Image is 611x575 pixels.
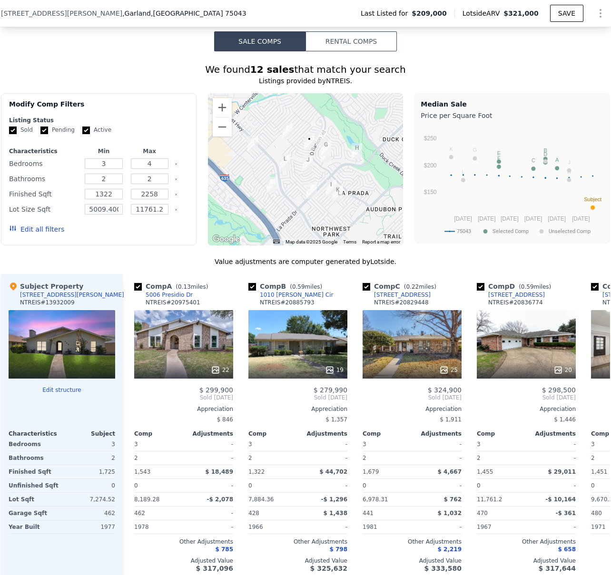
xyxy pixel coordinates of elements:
[412,9,447,18] span: $209,000
[315,130,326,146] div: 5006 Presidio Dr
[493,228,529,234] text: Selected Comp
[9,99,188,117] div: Modify Comp Filters
[83,147,125,155] div: Min
[248,394,347,401] span: Sold [DATE]
[248,520,296,534] div: 1966
[134,538,233,546] div: Other Adjustments
[558,546,576,553] span: $ 658
[248,441,252,448] span: 3
[400,283,440,290] span: ( miles)
[213,98,232,117] button: Zoom in
[300,438,347,451] div: -
[424,162,437,169] text: $200
[414,451,462,465] div: -
[248,496,274,503] span: 7,884.36
[438,510,462,517] span: $ 1,032
[528,520,576,534] div: -
[477,482,481,489] span: 0
[477,441,481,448] span: 3
[421,122,602,241] svg: A chart.
[210,233,242,245] img: Google
[134,282,212,291] div: Comp A
[374,291,431,299] div: [STREET_ADDRESS]
[363,441,366,448] span: 3
[286,239,337,244] span: Map data ©2025 Google
[186,520,233,534] div: -
[421,109,604,122] div: Price per Square Foot
[555,157,559,163] text: A
[454,215,472,222] text: [DATE]
[414,520,462,534] div: -
[1,76,610,86] div: Listings provided by NTREIS .
[303,155,313,171] div: 605 Sevilla Dr
[319,468,347,475] span: $ 44,702
[325,365,344,375] div: 19
[544,147,547,153] text: B
[584,196,602,202] text: Subject
[82,127,90,134] input: Active
[1,9,122,18] span: [STREET_ADDRESS][PERSON_NAME]
[572,215,590,222] text: [DATE]
[184,430,233,438] div: Adjustments
[363,430,412,438] div: Comp
[473,147,477,153] text: G
[412,430,462,438] div: Adjustments
[477,282,555,291] div: Comp D
[207,496,233,503] span: -$ 2,078
[363,282,440,291] div: Comp C
[260,291,334,299] div: 1010 [PERSON_NAME] Cir
[304,134,315,150] div: 506 Santa Cruz Dr
[477,496,502,503] span: 11,761.2
[266,177,277,193] div: 914 Greenbriar Dr
[567,169,571,175] text: H
[40,127,48,134] input: Pending
[134,496,159,503] span: 8,189.28
[248,405,347,413] div: Appreciation
[314,386,347,394] span: $ 279,990
[174,162,178,166] button: Clear
[9,438,60,451] div: Bedrooms
[9,520,60,534] div: Year Built
[172,283,212,290] span: ( miles)
[20,299,75,306] div: NTREIS # 13932009
[286,283,326,290] span: ( miles)
[477,405,576,413] div: Appreciation
[515,283,555,290] span: ( miles)
[122,9,246,18] span: , Garland
[248,291,334,299] a: 1010 [PERSON_NAME] Cir
[9,127,17,134] input: Sold
[9,187,79,201] div: Finished Sqft
[82,126,111,134] label: Active
[488,291,545,299] div: [STREET_ADDRESS]
[248,538,347,546] div: Other Adjustments
[248,282,326,291] div: Comp B
[450,146,453,152] text: K
[501,215,519,222] text: [DATE]
[463,9,503,18] span: Lotside ARV
[64,451,115,465] div: 2
[64,465,115,478] div: 1,725
[134,557,233,565] div: Adjusted Value
[300,520,347,534] div: -
[217,416,233,423] span: $ 846
[247,136,258,152] div: 1010 Brookshire Cir
[248,430,298,438] div: Comp
[211,365,229,375] div: 22
[196,565,233,572] span: $ 317,096
[9,172,79,185] div: Bathrooms
[64,438,115,451] div: 3
[333,185,343,201] div: 534 Stroud Ln
[363,394,462,401] span: Sold [DATE]
[591,4,610,23] button: Show Options
[134,520,182,534] div: 1978
[151,10,246,17] span: , [GEOGRAPHIC_DATA] 75043
[363,482,366,489] span: 0
[477,430,526,438] div: Comp
[64,520,115,534] div: 1977
[352,143,362,159] div: 5113 Durango Dr
[62,430,115,438] div: Subject
[9,479,60,492] div: Unfinished Sqft
[440,416,462,423] span: $ 1,911
[146,299,200,306] div: NTREIS # 20975401
[438,468,462,475] span: $ 4,667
